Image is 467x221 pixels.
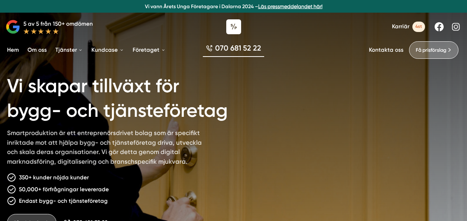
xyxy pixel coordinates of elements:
p: 50,000+ förfrågningar levererade [19,185,109,194]
p: Vi vann Årets Unga Företagare i Dalarna 2024 – [3,3,464,10]
p: Smartproduktion är ett entreprenörsdrivet bolag som är specifikt inriktade mot att hjälpa bygg- o... [7,128,210,169]
p: 350+ kunder nöjda kunder [19,173,89,182]
a: Kundcase [90,41,125,60]
p: Endast bygg- och tjänsteföretag [19,196,108,205]
span: 4st [412,22,425,32]
a: Läs pressmeddelandet här! [258,3,322,9]
a: Få prisförslag [409,41,458,59]
a: Karriär 4st [392,22,425,32]
h1: Vi skapar tillväxt för bygg- och tjänsteföretag [7,65,264,128]
a: 070 681 52 22 [203,43,264,57]
span: Få prisförslag [416,46,446,54]
p: 5 av 5 från 150+ omdömen [23,19,93,28]
a: Företaget [131,41,167,60]
span: 070 681 52 22 [215,43,261,54]
span: Karriär [392,23,409,30]
a: Hem [6,41,20,60]
a: Kontakta oss [369,47,403,54]
a: Om oss [26,41,48,60]
a: Tjänster [54,41,84,60]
